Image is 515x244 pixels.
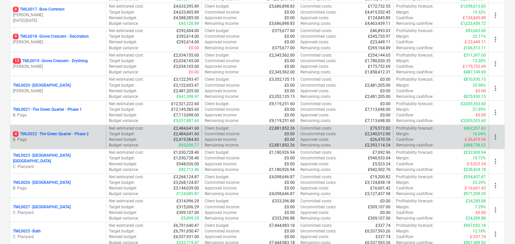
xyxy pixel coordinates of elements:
[109,28,144,34] p: Net estimated cost :
[461,4,486,9] p: £1,098,613.83
[492,84,500,92] span: more_vert
[269,167,295,173] p: £1,180,926.94
[13,112,103,118] p: B. Pagu
[13,34,19,39] span: 9
[365,83,390,88] p: £2,481,205.00
[396,28,434,34] p: Profitability forecast :
[396,142,434,148] p: Remaining cashflow :
[269,191,295,197] p: £4,098,646.87
[272,45,295,51] p: £375,677.00
[109,83,135,88] p: Target budget :
[205,180,240,185] p: Committed income :
[13,83,71,88] p: TML0020 - [GEOGRAPHIC_DATA]
[370,137,390,142] p: £26,470.59
[13,34,103,45] div: 9TML0018 -Grove Crescent - Decoration[PERSON_NAME]
[370,185,390,191] p: £16,601.42
[370,39,390,45] p: £23,449.11
[205,53,230,58] p: Client budget :
[284,88,295,94] p: £0.00
[109,150,144,155] p: Net estimated cost :
[492,108,500,116] span: more_vert
[174,180,199,185] p: £3,268,124.87
[13,39,103,45] p: [PERSON_NAME]
[300,185,329,191] p: Approved costs :
[13,131,103,142] div: 4TML0022 -The Green Quarter - Phase 2B. Pagu
[466,28,486,34] p: £83,063.00
[109,45,139,51] p: Budget variance :
[109,137,137,142] p: Revised budget :
[463,64,486,69] p: £-175,752.69
[365,69,390,75] p: £1,858,412.31
[13,88,103,94] p: [PERSON_NAME]
[179,167,199,173] p: £82,712.40
[396,39,414,45] p: Cashflow :
[109,15,137,21] p: Revised budget :
[174,58,199,64] p: £2,034,165.00
[13,180,103,191] div: TML0026 -[GEOGRAPHIC_DATA]B. Pagu
[269,21,295,26] p: £5,686,898.83
[473,180,486,185] p: 23.29%
[300,88,329,94] p: Approved costs :
[205,191,239,197] p: Remaining income :
[464,150,486,155] p: £232,900.94
[396,53,434,58] p: Profitability forecast :
[370,174,390,180] p: £19,200.82
[284,180,295,185] p: £0.00
[205,185,237,191] p: Approved income :
[396,4,434,9] p: Profitability forecast :
[269,77,295,82] p: £3,352,135.15
[373,161,390,167] p: £5,523.24
[13,185,103,191] p: B. Pagu
[396,150,434,155] p: Profitability forecast :
[492,60,500,68] span: more_vert
[284,112,295,118] p: £0.00
[396,21,434,26] p: Remaining cashflow :
[269,126,295,131] p: £2,881,852.26
[13,228,41,234] p: TML0025 - Bath
[396,77,434,82] p: Profitability forecast :
[300,53,332,58] p: Committed costs :
[205,118,239,124] p: Remaining income :
[300,21,331,26] p: Remaining costs :
[205,58,240,64] p: Committed income :
[300,4,332,9] p: Committed costs :
[300,39,329,45] p: Approved costs :
[396,83,410,88] p: Margin :
[109,58,135,64] p: Target budget :
[109,180,135,185] p: Target budget :
[365,107,390,112] p: £7,113,698.00
[300,69,331,75] p: Remaining costs :
[300,150,332,155] p: Committed costs :
[300,28,332,34] p: Committed costs :
[300,167,331,173] p: Remaining costs :
[492,11,500,19] span: more_vert
[396,174,434,180] p: Profitability forecast :
[368,167,390,173] p: £942,502.76
[473,107,486,112] p: 21.99%
[396,167,434,173] p: Remaining cashflow :
[269,53,295,58] p: £2,345,562.00
[205,112,237,118] p: Approved income :
[370,28,390,34] p: £46,893.03
[300,112,329,118] p: Approved costs :
[476,112,486,118] p: £0.00
[109,39,137,45] p: Revised budget :
[174,88,199,94] p: £2,481,205.00
[473,131,486,137] p: 16.04%
[396,191,434,197] p: Remaining cashflow :
[284,107,295,112] p: £0.00
[171,107,199,112] p: £12,145,585.60
[465,39,486,45] p: £-23,449.11
[177,39,199,45] p: £292,614.00
[109,185,137,191] p: Revised budget :
[205,34,240,39] p: Committed income :
[473,83,486,88] p: 25.98%
[205,4,230,9] p: Client budget :
[380,101,390,107] p: £0.00
[365,131,390,137] p: £2,340,012.00
[368,15,390,21] p: £124,845.89
[177,34,199,39] p: £292,614.00
[300,107,336,112] p: Uncommitted costs :
[13,164,103,170] p: C. Planyard
[396,15,414,21] p: Cashflow :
